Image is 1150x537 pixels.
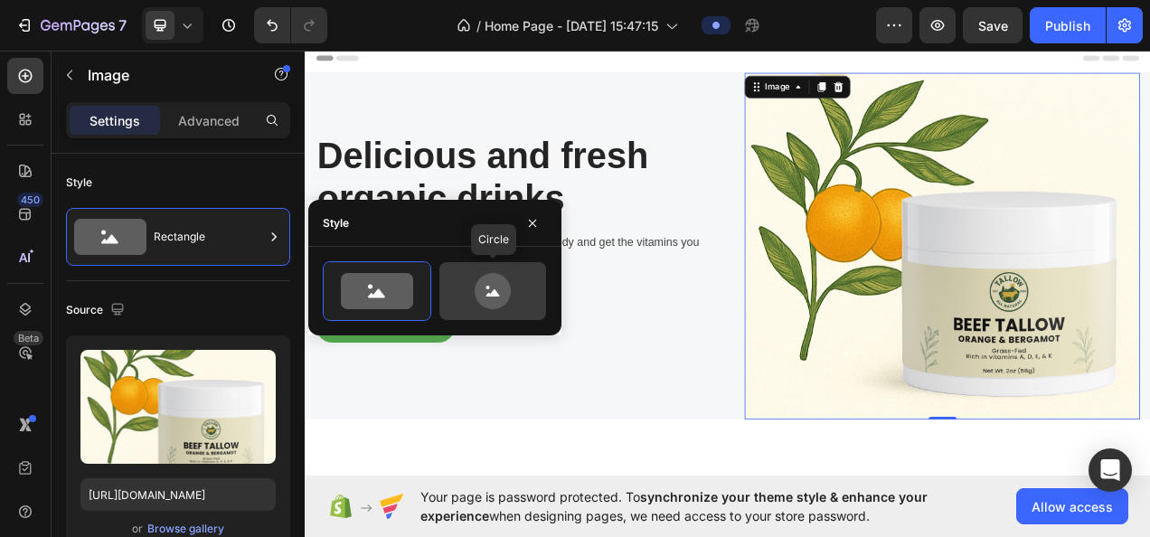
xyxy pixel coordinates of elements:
p: Settings [90,111,140,130]
div: Undo/Redo [254,7,327,43]
span: Save [978,18,1008,33]
span: Your page is password protected. To when designing pages, we need access to your store password. [420,487,998,525]
p: 7 [118,14,127,36]
p: Image [88,64,241,86]
div: Open Intercom Messenger [1089,448,1132,492]
div: Source [66,298,128,323]
button: 7 [7,7,135,43]
button: Save [963,7,1023,43]
input: https://example.com/image.jpg [80,478,276,511]
span: Allow access [1032,497,1113,516]
iframe: Design area [305,43,1150,482]
span: Home Page - [DATE] 15:47:15 [485,16,658,35]
div: Publish [1045,16,1090,35]
button: Publish [1030,7,1106,43]
div: Browse gallery [147,521,224,537]
img: Alt Image [564,37,1071,482]
div: Rectangle [154,216,264,258]
div: Style [66,174,92,191]
img: preview-image [80,350,276,464]
div: 450 [17,193,43,207]
div: Beta [14,331,43,345]
div: Style [323,215,349,231]
span: synchronize your theme style & enhance your experience [420,489,928,523]
div: Image [587,47,626,63]
button: Allow access [1016,488,1128,524]
span: / [476,16,481,35]
p: Advanced [178,111,240,130]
